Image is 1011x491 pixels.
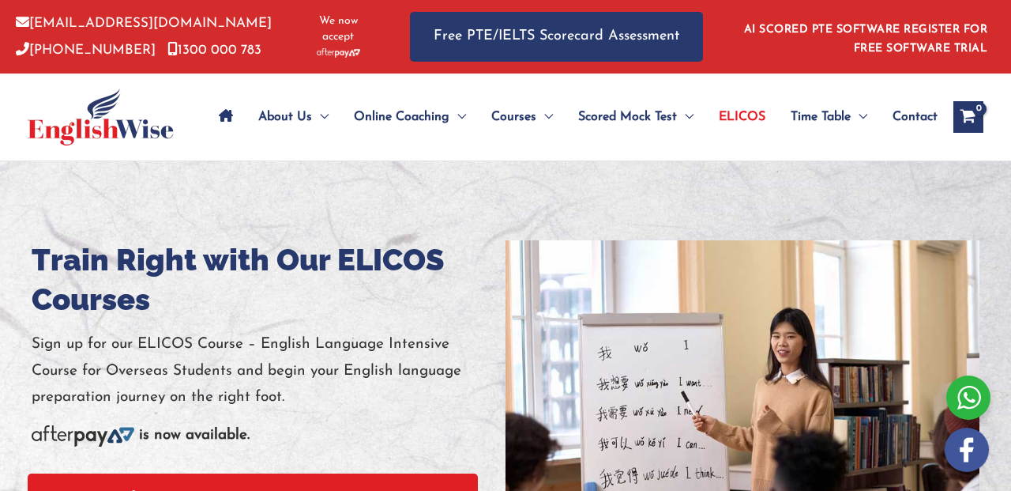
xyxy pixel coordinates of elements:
span: Menu Toggle [536,89,553,145]
a: ELICOS [706,89,778,145]
a: View Shopping Cart, empty [953,101,983,133]
span: Menu Toggle [449,89,466,145]
a: CoursesMenu Toggle [479,89,566,145]
a: AI SCORED PTE SOFTWARE REGISTER FOR FREE SOFTWARE TRIAL [744,24,988,55]
img: Afterpay-Logo [317,48,360,57]
span: About Us [258,89,312,145]
span: Online Coaching [354,89,449,145]
span: We now accept [306,13,370,45]
a: [EMAIL_ADDRESS][DOMAIN_NAME] [16,17,272,30]
span: Menu Toggle [312,89,329,145]
a: 1300 000 783 [167,43,261,57]
a: Free PTE/IELTS Scorecard Assessment [410,12,703,62]
a: Online CoachingMenu Toggle [341,89,479,145]
aside: Header Widget 1 [735,11,995,62]
span: Time Table [791,89,851,145]
span: Contact [893,89,938,145]
span: Menu Toggle [851,89,867,145]
nav: Site Navigation: Main Menu [206,89,938,145]
b: is now available. [139,428,250,443]
a: [PHONE_NUMBER] [16,43,156,57]
p: Sign up for our ELICOS Course – English Language Intensive Course for Overseas Students and begin... [32,331,505,410]
a: Contact [880,89,938,145]
img: cropped-ew-logo [28,89,174,145]
span: Scored Mock Test [578,89,677,145]
a: Scored Mock TestMenu Toggle [566,89,706,145]
img: white-facebook.png [945,428,989,472]
span: Menu Toggle [677,89,693,145]
img: Afterpay-Logo [32,425,134,447]
span: Courses [491,89,536,145]
a: Time TableMenu Toggle [778,89,880,145]
h1: Train Right with Our ELICOS Courses [32,240,505,319]
a: About UsMenu Toggle [246,89,341,145]
span: ELICOS [719,89,765,145]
